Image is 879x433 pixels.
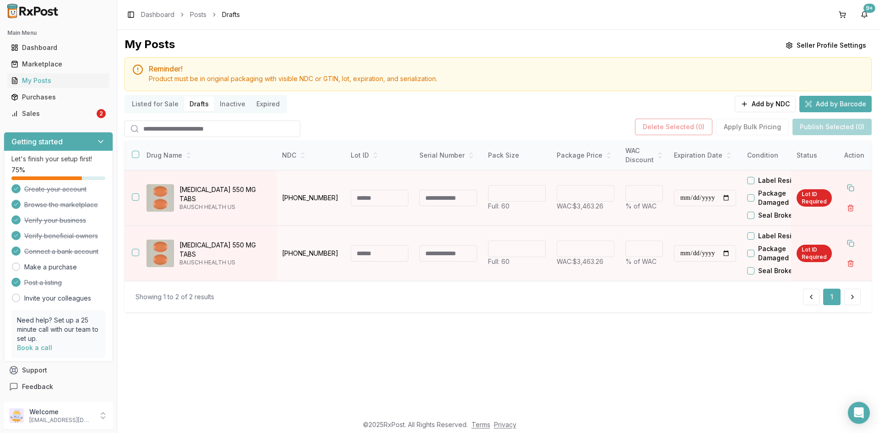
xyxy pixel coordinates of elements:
[488,258,510,265] span: Full: 60
[625,202,657,210] span: % of WAC
[7,39,109,56] a: Dashboard
[17,316,100,343] p: Need help? Set up a 25 minute call with our team to set up.
[758,211,797,220] label: Seal Broken
[472,421,490,428] a: Terms
[857,7,872,22] button: 9+
[11,136,63,147] h3: Getting started
[7,56,109,72] a: Marketplace
[22,382,53,391] span: Feedback
[149,74,864,83] div: Product must be in original packaging with visible NDC or GTIN, lot, expiration, and serialization.
[146,184,174,212] img: Xifaxan 550 MG TABS
[791,141,837,170] th: Status
[797,189,832,207] div: Lot ID Required
[17,344,52,351] a: Book a call
[557,258,603,265] span: WAC: $3,463.26
[848,402,870,424] div: Open Intercom Messenger
[11,154,105,164] p: Let's finish your setup first!
[24,200,98,209] span: Browse the marketplace
[179,259,269,266] p: BAUSCH HEALTH US
[24,216,86,225] span: Verify your business
[146,151,269,160] div: Drug Name
[758,244,810,263] label: Package Damaged
[9,408,24,423] img: User avatar
[214,97,251,111] button: Inactive
[11,60,106,69] div: Marketplace
[4,106,113,121] button: Sales2
[419,151,477,160] div: Serial Number
[4,362,113,378] button: Support
[674,151,736,160] div: Expiration Date
[97,109,106,118] div: 2
[29,417,93,424] p: [EMAIL_ADDRESS][DOMAIN_NAME]
[282,249,340,258] p: [PHONE_NUMBER]
[4,378,113,395] button: Feedback
[7,105,109,122] a: Sales2
[11,93,106,102] div: Purchases
[557,151,614,160] div: Package Price
[24,247,98,256] span: Connect a bank account
[758,176,804,185] label: Label Residue
[842,180,859,196] button: Duplicate
[125,37,175,54] div: My Posts
[863,4,875,13] div: 9+
[483,141,551,170] th: Pack Size
[184,97,214,111] button: Drafts
[842,255,859,272] button: Delete
[282,151,340,160] div: NDC
[141,10,240,19] nav: breadcrumb
[494,421,516,428] a: Privacy
[488,202,510,210] span: Full: 60
[24,263,77,272] a: Make a purchase
[251,97,285,111] button: Expired
[842,235,859,252] button: Duplicate
[7,29,109,37] h2: Main Menu
[179,203,269,211] p: BAUSCH HEALTH US
[179,185,269,203] p: [MEDICAL_DATA] 550 MG TABS
[11,43,106,52] div: Dashboard
[823,289,841,305] button: 1
[4,90,113,104] button: Purchases
[735,96,796,112] button: Add by NDC
[780,37,872,54] button: Seller Profile Settings
[190,10,206,19] a: Posts
[7,72,109,89] a: My Posts
[799,96,872,112] button: Add by Barcode
[7,89,109,105] a: Purchases
[11,76,106,85] div: My Posts
[4,57,113,71] button: Marketplace
[149,65,864,72] h5: Reminder!
[4,73,113,88] button: My Posts
[758,189,810,207] label: Package Damaged
[146,240,174,267] img: Xifaxan 550 MG TABS
[625,258,657,265] span: % of WAC
[141,10,174,19] a: Dashboard
[179,241,269,259] p: [MEDICAL_DATA] 550 MG TABS
[24,294,91,303] a: Invite your colleagues
[351,151,408,160] div: Lot ID
[4,40,113,55] button: Dashboard
[24,278,62,287] span: Post a listing
[11,165,25,175] span: 75 %
[742,141,810,170] th: Condition
[4,4,62,18] img: RxPost Logo
[282,193,340,203] p: [PHONE_NUMBER]
[797,245,832,262] div: Lot ID Required
[842,200,859,216] button: Delete
[837,141,872,170] th: Action
[758,266,797,275] label: Seal Broken
[136,292,214,301] div: Showing 1 to 2 of 2 results
[24,185,87,194] span: Create your account
[24,231,98,241] span: Verify beneficial owners
[222,10,240,19] span: Drafts
[29,407,93,417] p: Welcome
[625,146,663,164] div: WAC Discount
[557,202,603,210] span: WAC: $3,463.26
[11,109,95,118] div: Sales
[126,97,184,111] button: Listed for Sale
[758,231,804,241] label: Label Residue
